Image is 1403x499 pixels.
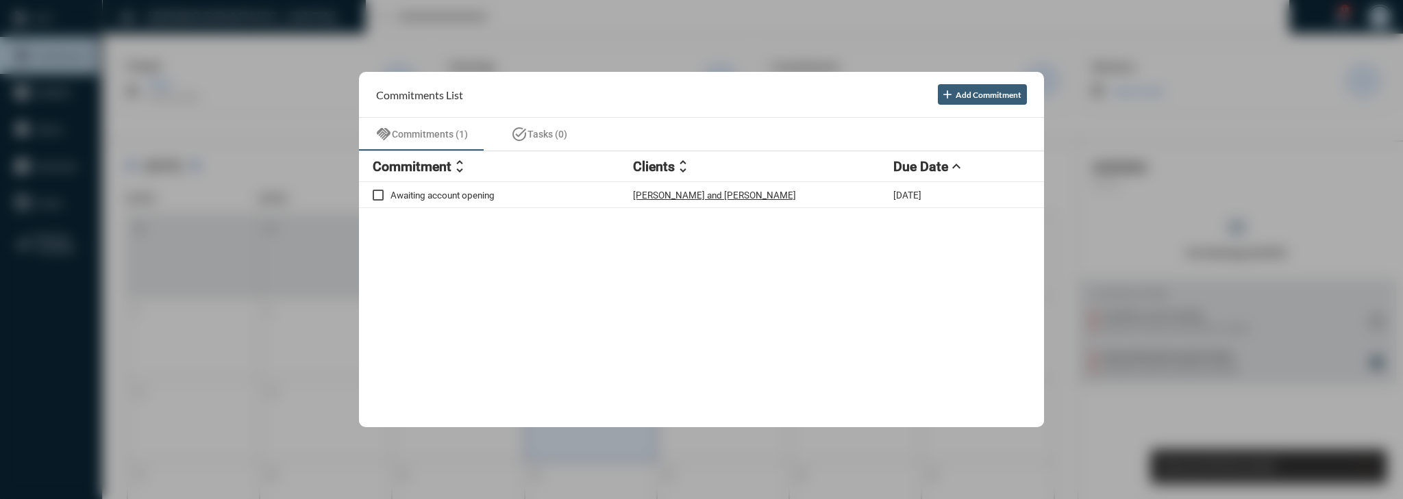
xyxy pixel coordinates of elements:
p: [DATE] [893,190,921,201]
mat-icon: expand_less [948,158,965,175]
span: Commitments (1) [392,129,468,140]
h2: Clients [633,159,675,175]
mat-icon: handshake [375,126,392,142]
h2: Commitment [373,159,451,175]
p: [PERSON_NAME] and [PERSON_NAME] [633,190,796,201]
mat-icon: unfold_more [451,158,468,175]
p: Awaiting account opening [390,190,633,201]
h2: Commitments List [376,88,463,101]
mat-icon: task_alt [511,126,527,142]
h2: Due Date [893,159,948,175]
button: Add Commitment [938,84,1027,105]
mat-icon: add [941,88,954,101]
mat-icon: unfold_more [675,158,691,175]
span: Tasks (0) [527,129,567,140]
